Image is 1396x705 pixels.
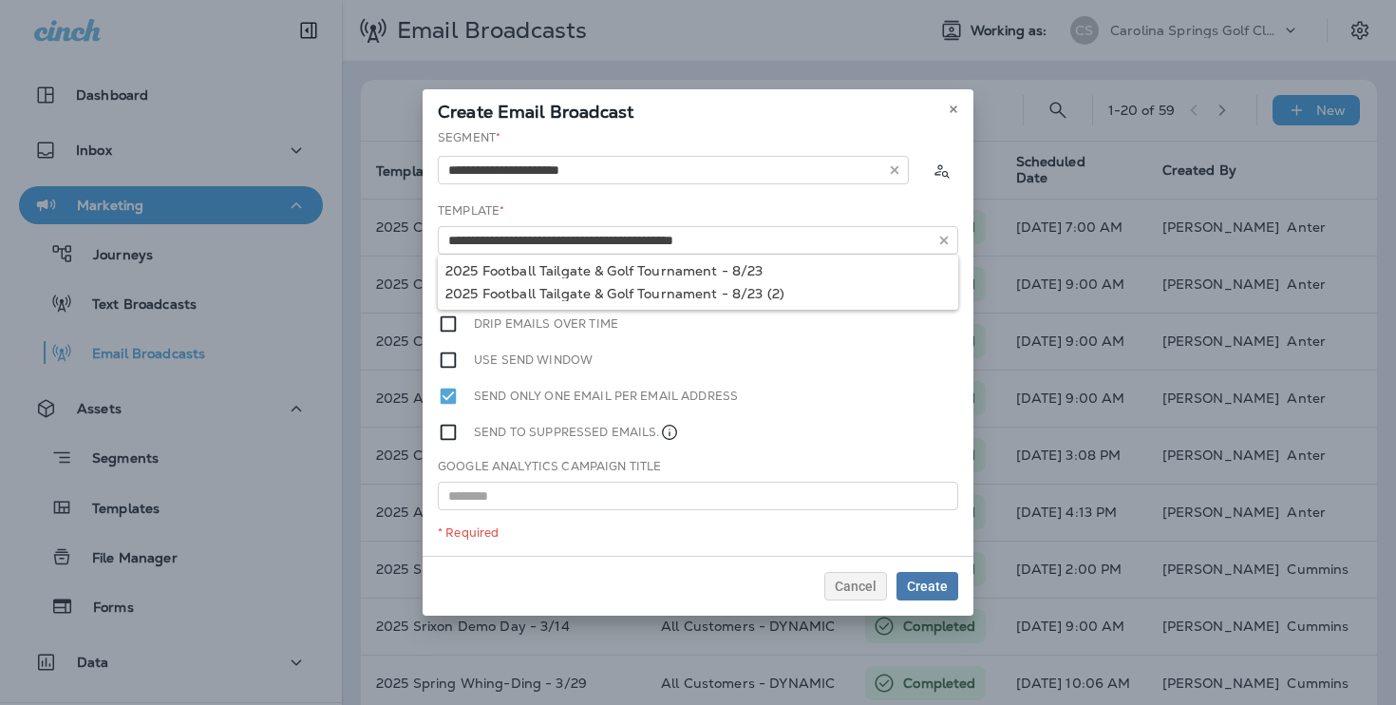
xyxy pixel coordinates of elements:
[423,89,973,129] div: Create Email Broadcast
[824,572,887,600] button: Cancel
[924,153,958,187] button: Calculate the estimated number of emails to be sent based on selected segment. (This could take a...
[896,572,958,600] button: Create
[835,580,877,593] span: Cancel
[438,130,500,145] label: Segment
[445,286,951,301] div: 2025 Football Tailgate & Golf Tournament - 8/23 (2)
[474,350,593,371] label: Use send window
[438,459,661,474] label: Google Analytics Campaign Title
[445,263,951,278] div: 2025 Football Tailgate & Golf Tournament - 8/23
[474,422,679,443] label: Send to suppressed emails.
[474,314,618,334] label: Drip emails over time
[907,580,948,593] span: Create
[438,525,958,541] div: * Required
[474,386,738,407] label: Send only one email per email address
[438,203,504,219] label: Template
